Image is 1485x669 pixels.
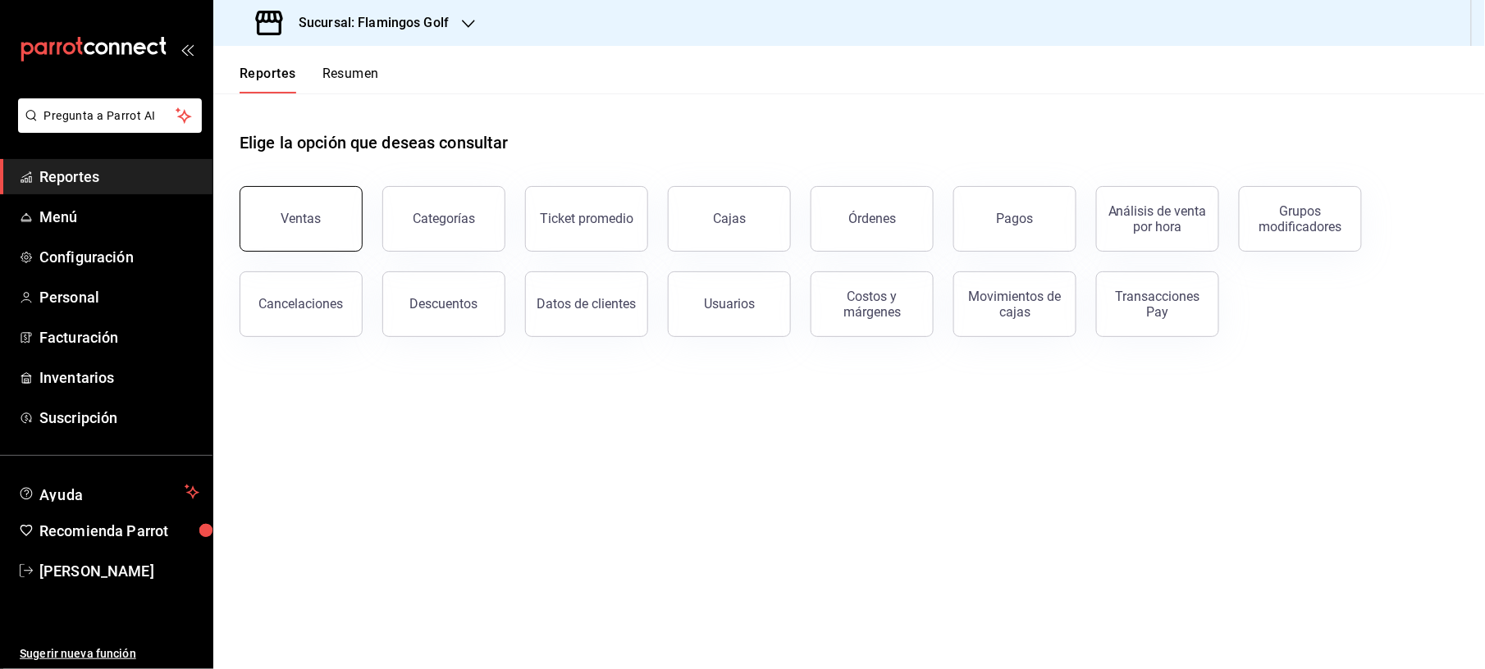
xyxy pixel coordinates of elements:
[39,560,199,582] span: [PERSON_NAME]
[953,271,1076,337] button: Movimientos de cajas
[240,66,296,93] button: Reportes
[713,211,746,226] div: Cajas
[525,186,648,252] button: Ticket promedio
[525,271,648,337] button: Datos de clientes
[668,271,791,337] button: Usuarios
[382,271,505,337] button: Descuentos
[240,66,379,93] div: navigation tabs
[1239,186,1362,252] button: Grupos modificadores
[20,645,199,662] span: Sugerir nueva función
[259,296,344,312] div: Cancelaciones
[997,211,1034,226] div: Pagos
[704,296,755,312] div: Usuarios
[811,271,934,337] button: Costos y márgenes
[39,482,178,502] span: Ayuda
[1096,186,1219,252] button: Análisis de venta por hora
[410,296,478,312] div: Descuentos
[11,119,202,136] a: Pregunta a Parrot AI
[39,246,199,268] span: Configuración
[18,98,202,133] button: Pregunta a Parrot AI
[811,186,934,252] button: Órdenes
[39,407,199,429] span: Suscripción
[180,43,194,56] button: open_drawer_menu
[240,186,363,252] button: Ventas
[240,271,363,337] button: Cancelaciones
[322,66,379,93] button: Resumen
[39,286,199,308] span: Personal
[540,211,633,226] div: Ticket promedio
[39,166,199,188] span: Reportes
[668,186,791,252] button: Cajas
[848,211,896,226] div: Órdenes
[1250,203,1351,234] div: Grupos modificadores
[1107,203,1209,234] div: Análisis de venta por hora
[39,326,199,348] span: Facturación
[240,130,509,155] h1: Elige la opción que deseas consultar
[382,186,505,252] button: Categorías
[286,13,449,33] h3: Sucursal: Flamingos Golf
[44,107,176,125] span: Pregunta a Parrot AI
[39,206,199,228] span: Menú
[1096,271,1219,337] button: Transacciones Pay
[39,366,199,389] span: Inventarios
[413,211,475,226] div: Categorías
[964,289,1066,320] div: Movimientos de cajas
[1107,289,1209,320] div: Transacciones Pay
[281,211,322,226] div: Ventas
[953,186,1076,252] button: Pagos
[821,289,923,320] div: Costos y márgenes
[537,296,637,312] div: Datos de clientes
[39,520,199,542] span: Recomienda Parrot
